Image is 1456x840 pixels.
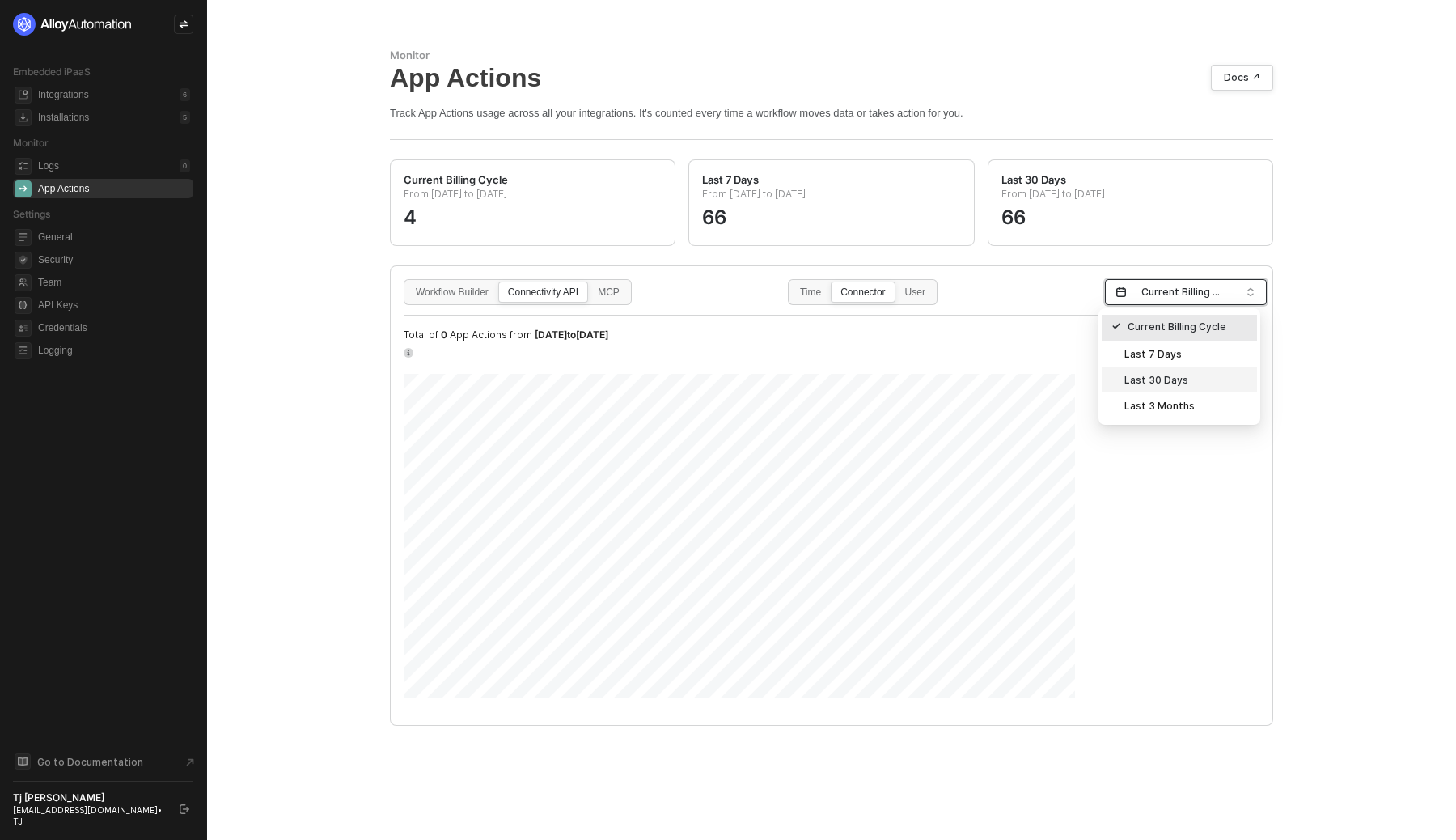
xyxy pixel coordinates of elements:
[13,208,50,220] span: Settings
[179,19,188,29] span: icon-swap
[407,287,497,313] div: Workflow Builder
[1141,280,1237,304] span: Current Billing Cycle
[896,287,934,313] div: User
[1111,371,1247,388] div: Last 30 Days
[404,329,1075,342] div: Total of App Actions from
[1001,196,1259,222] div: 66
[404,188,662,207] p: From [DATE] to [DATE]
[791,287,830,313] div: Time
[13,137,49,149] span: Monitor
[1111,319,1247,337] div: Current Billing Cycle
[13,752,194,771] a: Knowledge Base
[15,158,32,175] span: icon-logs
[832,287,894,313] div: Connector
[38,159,59,173] div: Logs
[13,13,133,36] img: logo
[38,227,190,247] span: General
[38,88,89,102] div: Integrations
[15,87,32,104] span: integrations
[180,111,190,124] div: 5
[38,318,190,337] span: Credentials
[15,274,32,291] span: team
[702,196,960,222] div: 66
[1111,345,1247,363] div: Last 7 Days
[15,180,32,197] span: icon-app-actions
[404,196,662,222] div: 4
[1211,65,1273,91] a: Docs ↗
[390,62,1273,93] div: App Actions
[404,348,413,358] img: icon-info
[15,320,32,337] span: credentials
[180,159,190,172] div: 0
[535,329,608,341] span: [DATE] to [DATE]
[702,188,960,207] p: From [DATE] to [DATE]
[37,755,143,769] span: Go to Documentation
[38,273,190,292] span: Team
[13,804,165,827] div: [EMAIL_ADDRESS][DOMAIN_NAME] • TJ
[38,250,190,269] span: Security
[13,13,193,36] a: logo
[38,295,190,315] span: API Keys
[38,341,190,360] span: Logging
[390,106,1273,120] div: Track App Actions usage across all your integrations. It's counted every time a workflow moves da...
[38,182,89,196] div: App Actions
[13,66,91,78] span: Embedded iPaaS
[15,342,32,359] span: logging
[38,111,89,125] div: Installations
[15,109,32,126] span: installations
[404,173,508,187] div: Current Billing Cycle
[182,754,198,770] span: document-arrow
[13,791,165,804] div: Tj [PERSON_NAME]
[441,329,447,341] span: 0
[1111,397,1247,414] div: Last 3 Months
[15,229,32,246] span: general
[499,287,587,313] div: Connectivity API
[15,753,31,770] span: documentation
[15,252,32,269] span: security
[1224,71,1260,84] div: Docs ↗
[180,804,189,814] span: logout
[180,88,190,101] div: 6
[702,173,759,187] div: Last 7 Days
[390,49,1273,62] div: Monitor
[1001,173,1066,187] div: Last 30 Days
[1111,321,1121,331] span: icon-check
[589,287,629,313] div: MCP
[15,297,32,314] span: api-key
[1001,188,1259,207] p: From [DATE] to [DATE]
